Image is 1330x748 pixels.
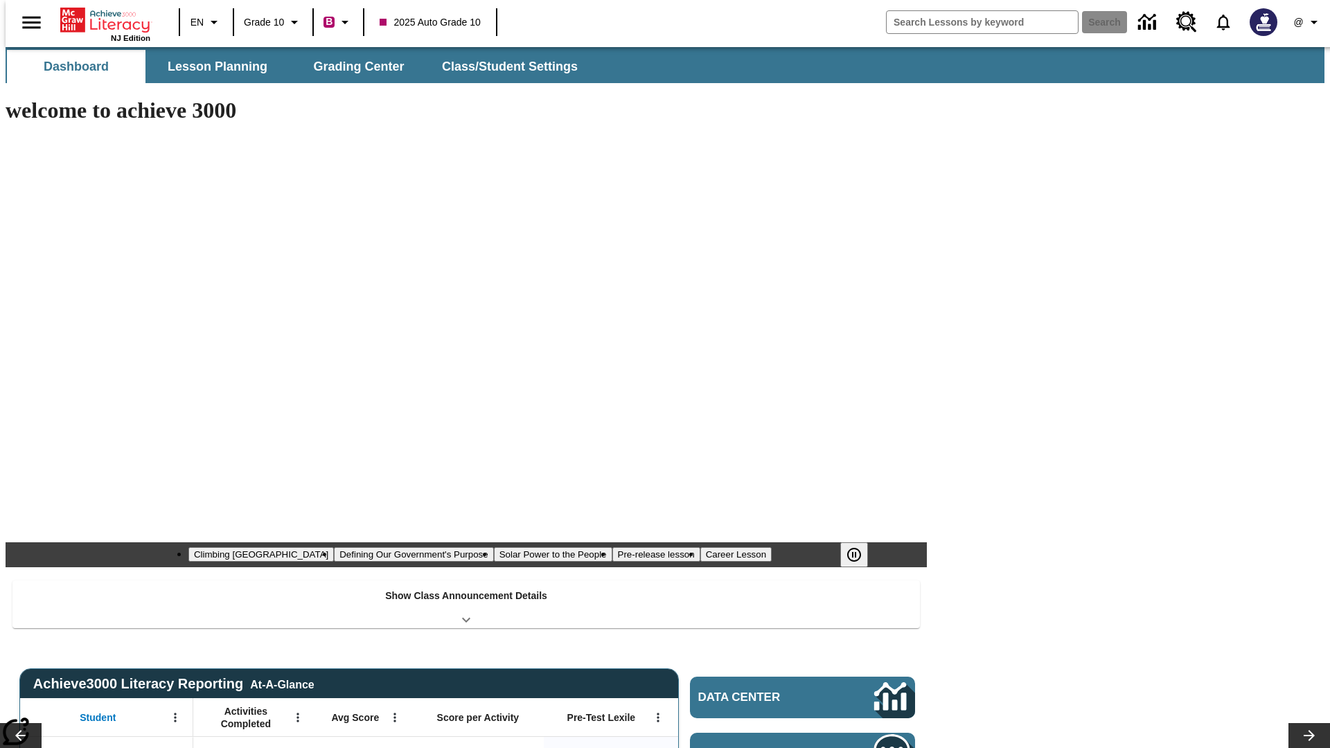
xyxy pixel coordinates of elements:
[1168,3,1205,41] a: Resource Center, Will open in new tab
[1288,723,1330,748] button: Lesson carousel, Next
[1130,3,1168,42] a: Data Center
[148,50,287,83] button: Lesson Planning
[385,589,547,603] p: Show Class Announcement Details
[244,15,284,30] span: Grade 10
[690,677,915,718] a: Data Center
[887,11,1078,33] input: search field
[1293,15,1303,30] span: @
[238,10,308,35] button: Grade: Grade 10, Select a grade
[12,580,920,628] div: Show Class Announcement Details
[33,676,314,692] span: Achieve3000 Literacy Reporting
[60,6,150,34] a: Home
[1286,10,1330,35] button: Profile/Settings
[331,711,379,724] span: Avg Score
[1205,4,1241,40] a: Notifications
[334,547,493,562] button: Slide 2 Defining Our Government's Purpose
[165,707,186,728] button: Open Menu
[318,10,359,35] button: Boost Class color is violet red. Change class color
[200,705,292,730] span: Activities Completed
[612,547,700,562] button: Slide 4 Pre-release lesson
[6,50,590,83] div: SubNavbar
[60,5,150,42] div: Home
[290,50,428,83] button: Grading Center
[184,10,229,35] button: Language: EN, Select a language
[111,34,150,42] span: NJ Edition
[287,707,308,728] button: Open Menu
[384,707,405,728] button: Open Menu
[700,547,772,562] button: Slide 5 Career Lesson
[11,2,52,43] button: Open side menu
[698,691,828,704] span: Data Center
[190,15,204,30] span: EN
[188,547,334,562] button: Slide 1 Climbing Mount Tai
[380,15,480,30] span: 2025 Auto Grade 10
[431,50,589,83] button: Class/Student Settings
[494,547,612,562] button: Slide 3 Solar Power to the People
[1250,8,1277,36] img: Avatar
[326,13,332,30] span: B
[437,711,520,724] span: Score per Activity
[250,676,314,691] div: At-A-Glance
[840,542,882,567] div: Pause
[7,50,145,83] button: Dashboard
[567,711,636,724] span: Pre-Test Lexile
[80,711,116,724] span: Student
[840,542,868,567] button: Pause
[1241,4,1286,40] button: Select a new avatar
[6,47,1324,83] div: SubNavbar
[6,98,927,123] h1: welcome to achieve 3000
[648,707,668,728] button: Open Menu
